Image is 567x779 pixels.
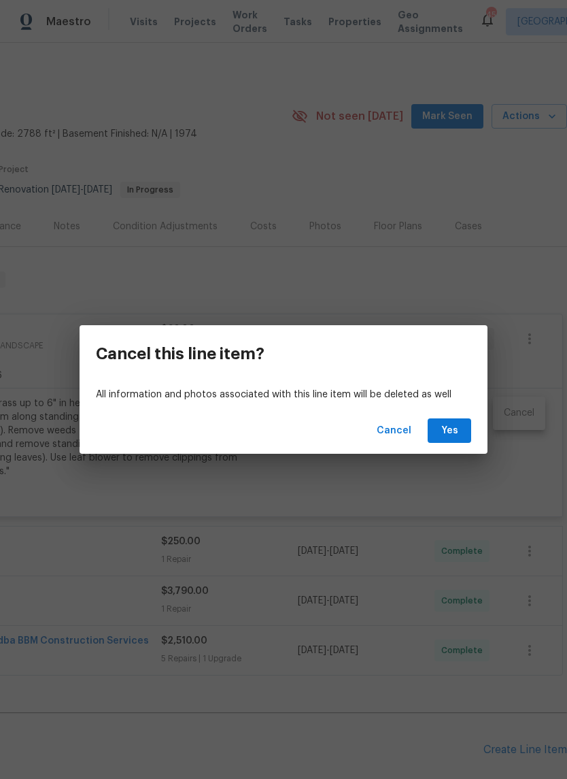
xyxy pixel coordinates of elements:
[428,418,471,444] button: Yes
[371,418,417,444] button: Cancel
[377,422,411,440] span: Cancel
[439,422,460,440] span: Yes
[96,388,471,402] p: All information and photos associated with this line item will be deleted as well
[96,344,264,363] h3: Cancel this line item?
